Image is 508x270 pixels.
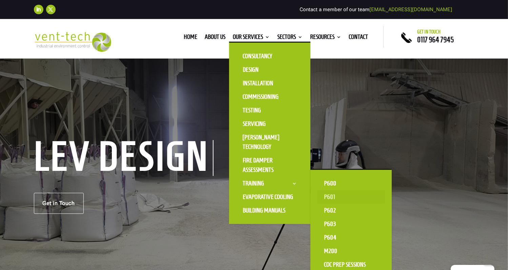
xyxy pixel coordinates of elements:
[349,35,368,42] a: Contact
[317,244,385,258] a: M200
[34,5,43,14] a: Follow on LinkedIn
[205,35,225,42] a: About us
[277,35,303,42] a: Sectors
[300,6,452,13] span: Contact a member of our team
[417,36,454,44] a: 0117 964 7945
[236,154,304,177] a: Fire Damper Assessments
[233,35,270,42] a: Our Services
[34,32,111,52] img: 2023-09-27T08_35_16.549ZVENT-TECH---Clear-background
[317,231,385,244] a: P604
[46,5,56,14] a: Follow on X
[236,49,304,63] a: Consultancy
[417,29,441,35] span: Get in touch
[317,177,385,190] a: P600
[34,140,214,176] h1: LEV Design
[236,204,304,217] a: Building Manuals
[369,6,452,13] a: [EMAIL_ADDRESS][DOMAIN_NAME]
[317,204,385,217] a: P602
[236,190,304,204] a: Evaporative Cooling
[317,217,385,231] a: P603
[310,35,341,42] a: Resources
[236,90,304,104] a: Commissioning
[184,35,197,42] a: Home
[236,104,304,117] a: Testing
[236,63,304,76] a: Design
[236,117,304,131] a: Servicing
[236,131,304,154] a: [PERSON_NAME] Technology
[34,193,84,214] a: Get in Touch
[236,177,304,190] a: Training
[317,190,385,204] a: P601
[236,76,304,90] a: Installation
